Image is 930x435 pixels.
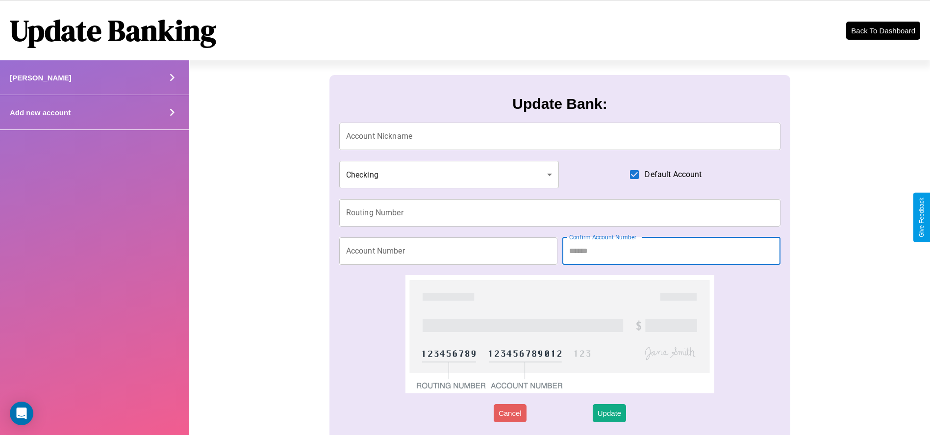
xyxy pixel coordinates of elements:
[494,404,527,422] button: Cancel
[10,402,33,425] div: Open Intercom Messenger
[10,10,216,51] h1: Update Banking
[512,96,607,112] h3: Update Bank:
[10,74,72,82] h4: [PERSON_NAME]
[339,161,559,188] div: Checking
[593,404,626,422] button: Update
[405,275,715,393] img: check
[645,169,702,180] span: Default Account
[569,233,636,241] label: Confirm Account Number
[918,198,925,237] div: Give Feedback
[846,22,920,40] button: Back To Dashboard
[10,108,71,117] h4: Add new account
